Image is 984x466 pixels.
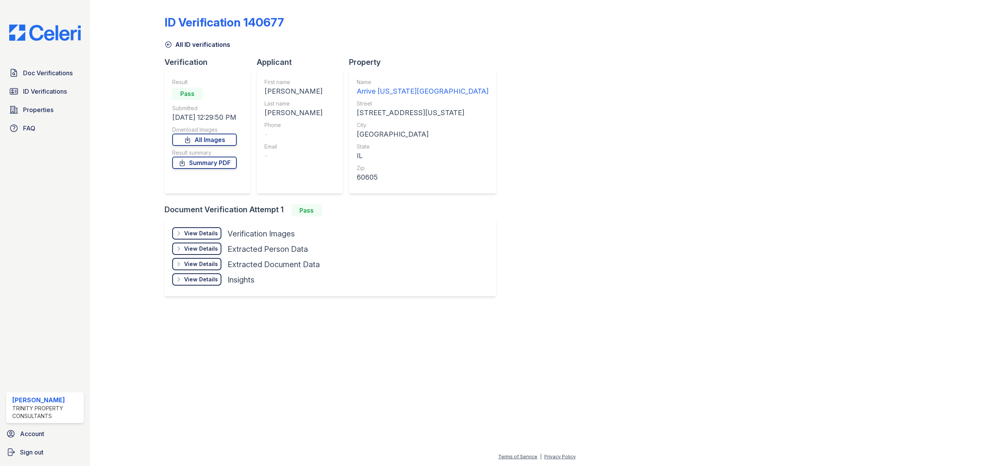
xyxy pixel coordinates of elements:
[172,126,237,134] div: Download Images
[172,134,237,146] a: All Images
[264,86,322,97] div: [PERSON_NAME]
[357,143,489,150] div: State
[12,395,81,405] div: [PERSON_NAME]
[540,454,542,459] div: |
[20,429,44,438] span: Account
[3,25,87,41] img: CE_Logo_Blue-a8612792a0a2168367f1c8372b55b34899dd931a85d93a1a3d3e32e68fde9ad4.png
[23,105,53,114] span: Properties
[3,445,87,460] a: Sign out
[3,426,87,441] a: Account
[264,150,322,161] div: -
[228,259,320,270] div: Extracted Document Data
[23,87,67,96] span: ID Verifications
[6,84,84,99] a: ID Verifications
[264,100,322,107] div: Last name
[20,448,43,457] span: Sign out
[6,102,84,117] a: Properties
[184,260,218,268] div: View Details
[172,149,237,157] div: Result summary
[291,204,322,216] div: Pass
[172,157,237,169] a: Summary PDF
[6,121,84,136] a: FAQ
[357,78,489,86] div: Name
[264,107,322,118] div: [PERSON_NAME]
[264,121,322,129] div: Phone
[264,129,322,140] div: -
[357,172,489,183] div: 60605
[172,112,237,123] div: [DATE] 12:29:50 PM
[357,78,489,97] a: Name Arrive [US_STATE][GEOGRAPHIC_DATA]
[228,244,308,254] div: Extracted Person Data
[357,150,489,161] div: IL
[357,164,489,172] div: Zip
[165,15,284,29] div: ID Verification 140677
[498,454,537,459] a: Terms of Service
[23,124,35,133] span: FAQ
[228,228,295,239] div: Verification Images
[172,88,203,100] div: Pass
[184,230,218,237] div: View Details
[349,57,502,68] div: Property
[23,68,73,78] span: Doc Verifications
[165,40,230,49] a: All ID verifications
[357,129,489,140] div: [GEOGRAPHIC_DATA]
[357,121,489,129] div: City
[172,78,237,86] div: Result
[165,204,502,216] div: Document Verification Attempt 1
[544,454,576,459] a: Privacy Policy
[184,276,218,283] div: View Details
[357,86,489,97] div: Arrive [US_STATE][GEOGRAPHIC_DATA]
[184,245,218,253] div: View Details
[264,78,322,86] div: First name
[357,107,489,118] div: [STREET_ADDRESS][US_STATE]
[6,65,84,81] a: Doc Verifications
[357,100,489,107] div: Street
[257,57,349,68] div: Applicant
[12,405,81,420] div: Trinity Property Consultants
[228,274,254,285] div: Insights
[165,57,257,68] div: Verification
[264,143,322,150] div: Email
[172,104,237,112] div: Submitted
